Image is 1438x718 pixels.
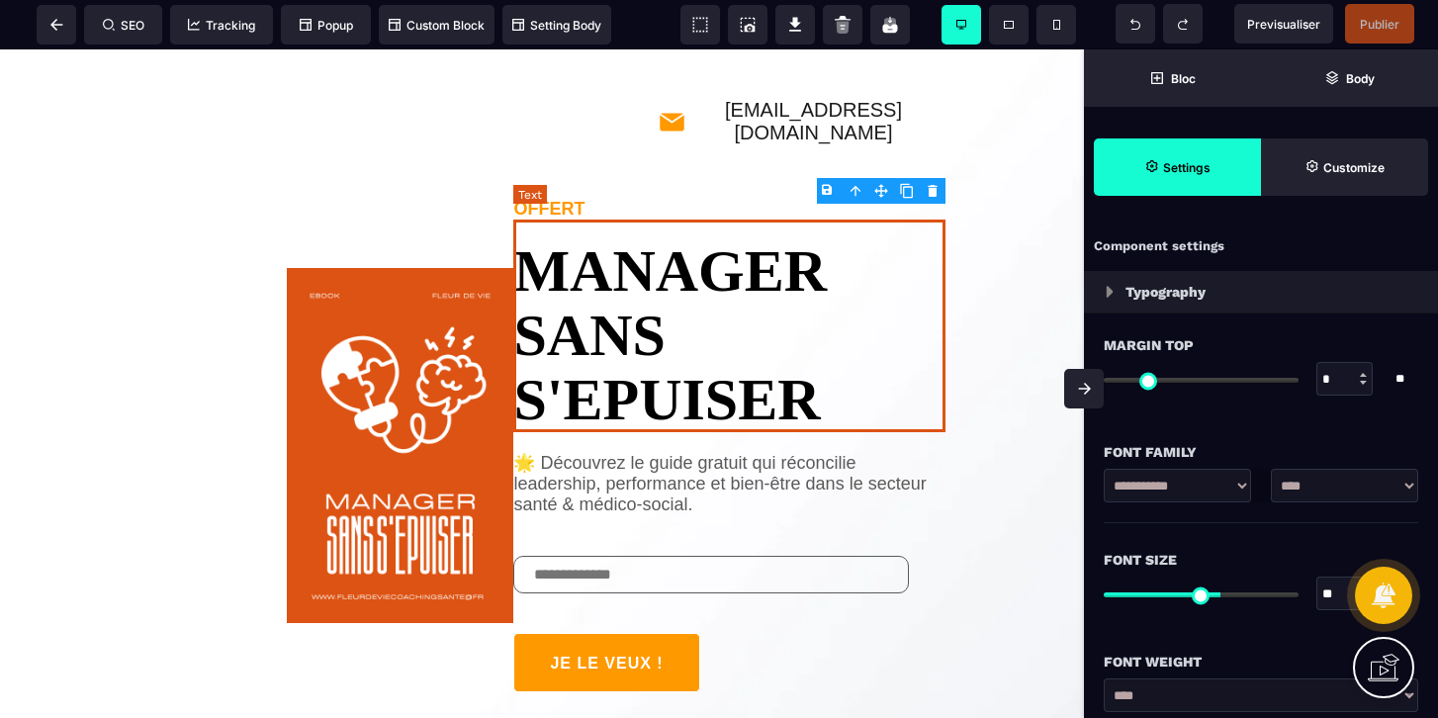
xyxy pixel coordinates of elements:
span: Open Blocks [1084,49,1261,107]
text: 🌟 Découvrez le guide gratuit qui réconcilie leadership, performance et bien-être dans le secteur ... [513,403,945,487]
text: MANAGER SANS S'EPUISER [513,170,945,383]
img: 139a9c0127c1842eafd12cea98a85ebc_FLEUR_DE_VIE.png [287,219,513,573]
span: Font Size [1104,548,1177,572]
span: SEO [103,18,144,33]
p: Typography [1125,280,1206,304]
span: Previsualiser [1247,17,1320,32]
span: Publier [1360,17,1399,32]
strong: Body [1346,71,1375,86]
span: Popup [300,18,353,33]
span: Setting Body [512,18,601,33]
span: Open Layer Manager [1261,49,1438,107]
span: Custom Block [389,18,485,33]
strong: Customize [1323,160,1385,175]
span: Tracking [188,18,255,33]
span: Open Style Manager [1261,138,1428,196]
img: loading [1106,286,1114,298]
text: [EMAIL_ADDRESS][DOMAIN_NAME] [686,49,941,95]
button: JE LE VEUX ! [513,583,699,643]
div: Font Weight [1104,650,1418,673]
span: Settings [1094,138,1261,196]
strong: Settings [1163,160,1211,175]
strong: Bloc [1171,71,1196,86]
div: Component settings [1084,227,1438,266]
span: Screenshot [728,5,767,45]
div: Font Family [1104,440,1418,464]
img: 8aeef015e0ebd4251a34490ffea99928_mail.png [658,58,686,87]
span: Margin Top [1104,333,1194,357]
span: Preview [1234,4,1333,44]
span: View components [680,5,720,45]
